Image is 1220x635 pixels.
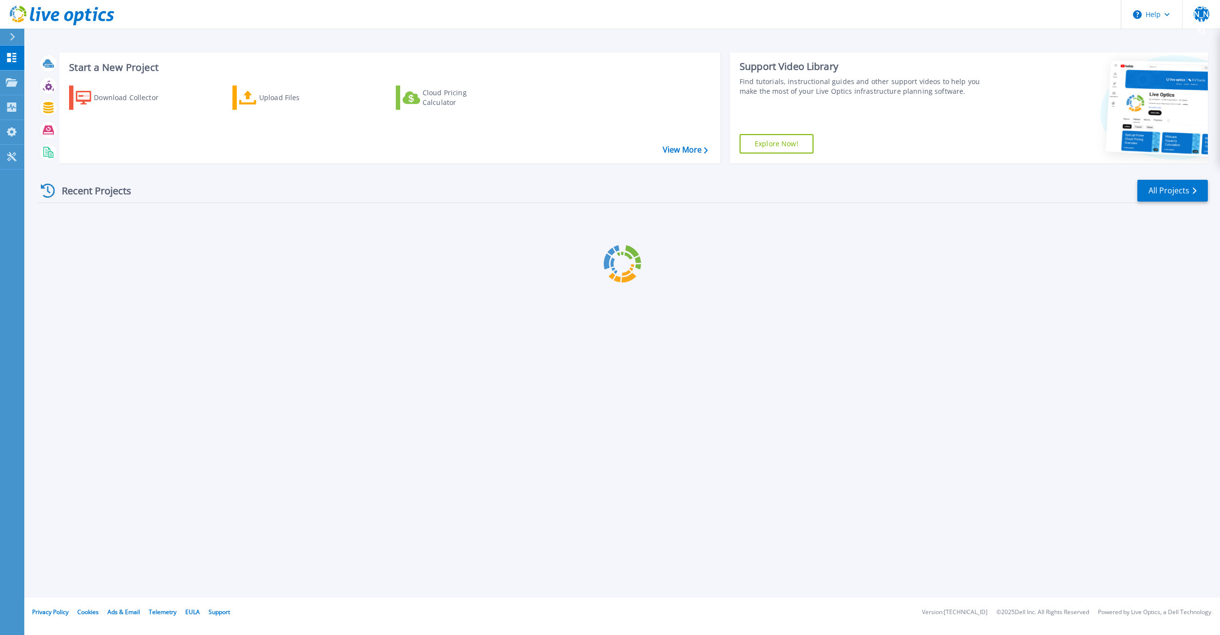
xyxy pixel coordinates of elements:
div: Support Video Library [740,60,987,73]
a: Privacy Policy [32,608,69,616]
div: Download Collector [94,88,172,107]
a: All Projects [1137,180,1208,202]
li: Powered by Live Optics, a Dell Technology [1098,609,1211,616]
a: Download Collector [69,86,177,110]
h3: Start a New Project [69,62,707,73]
a: EULA [185,608,200,616]
a: Cloud Pricing Calculator [396,86,504,110]
div: Cloud Pricing Calculator [423,88,500,107]
a: Ads & Email [107,608,140,616]
a: Explore Now! [740,134,813,154]
li: Version: [TECHNICAL_ID] [922,609,988,616]
a: Telemetry [149,608,177,616]
div: Find tutorials, instructional guides and other support videos to help you make the most of your L... [740,77,987,96]
div: Upload Files [259,88,337,107]
li: © 2025 Dell Inc. All Rights Reserved [996,609,1089,616]
div: Recent Projects [37,179,144,203]
a: Cookies [77,608,99,616]
a: View More [663,145,708,154]
a: Support [209,608,230,616]
a: Upload Files [232,86,341,110]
